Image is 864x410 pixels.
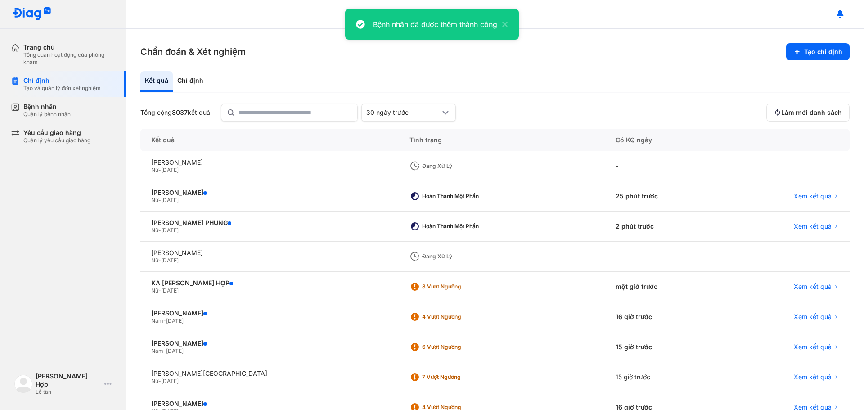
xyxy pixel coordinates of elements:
span: [DATE] [161,167,179,173]
div: [PERSON_NAME] PHỤNG [151,219,388,227]
span: Nữ [151,227,158,234]
span: 8037 [172,108,188,116]
span: [DATE] [161,378,179,384]
span: [DATE] [166,347,184,354]
span: - [158,167,161,173]
div: Kết quả [140,129,399,151]
button: close [497,19,508,30]
div: Kết quả [140,71,173,92]
span: [DATE] [161,287,179,294]
span: [DATE] [161,257,179,264]
span: - [158,227,161,234]
div: KA [PERSON_NAME] HỌP [151,279,388,287]
span: Nam [151,317,163,324]
span: - [158,287,161,294]
span: Nữ [151,287,158,294]
span: Nữ [151,197,158,203]
span: Xem kết quả [794,373,832,381]
span: [DATE] [166,317,184,324]
div: 6 Vượt ngưỡng [422,343,494,351]
span: Làm mới danh sách [781,108,842,117]
div: Bệnh nhân [23,103,71,111]
div: [PERSON_NAME] [151,309,388,317]
button: Tạo chỉ định [786,43,850,60]
div: Quản lý bệnh nhân [23,111,71,118]
div: 7 Vượt ngưỡng [422,374,494,381]
div: Chỉ định [173,71,208,92]
div: - [605,151,724,181]
span: Xem kết quả [794,343,832,351]
div: Tổng cộng kết quả [140,108,210,117]
div: 2 phút trước [605,212,724,242]
div: một giờ trước [605,272,724,302]
div: Đang xử lý [422,162,494,170]
div: [PERSON_NAME] [151,189,388,197]
span: [DATE] [161,197,179,203]
div: 16 giờ trước [605,302,724,332]
div: [PERSON_NAME] [151,158,388,167]
span: - [158,257,161,264]
div: Yêu cầu giao hàng [23,129,90,137]
div: Chỉ định [23,77,101,85]
div: - [605,242,724,272]
img: logo [13,7,51,21]
span: - [163,317,166,324]
div: Bệnh nhân đã được thêm thành công [373,19,497,30]
div: [PERSON_NAME][GEOGRAPHIC_DATA] [151,369,388,378]
div: [PERSON_NAME] [151,249,388,257]
div: 8 Vượt ngưỡng [422,283,494,290]
span: Xem kết quả [794,222,832,230]
div: [PERSON_NAME] [151,339,388,347]
div: Tạo và quản lý đơn xét nghiệm [23,85,101,92]
div: Trang chủ [23,43,115,51]
div: 30 ngày trước [366,108,440,117]
h3: Chẩn đoán & Xét nghiệm [140,45,246,58]
span: [DATE] [161,227,179,234]
div: [PERSON_NAME] [151,400,388,408]
span: - [158,197,161,203]
span: Xem kết quả [794,313,832,321]
div: Tình trạng [399,129,605,151]
span: Nữ [151,257,158,264]
div: Tổng quan hoạt động của phòng khám [23,51,115,66]
div: Lễ tân [36,388,101,396]
span: Xem kết quả [794,192,832,200]
div: Có KQ ngày [605,129,724,151]
span: Nữ [151,167,158,173]
div: Hoàn thành một phần [422,193,494,200]
div: 15 giờ trước [605,362,724,392]
button: Làm mới danh sách [766,104,850,122]
div: Quản lý yêu cầu giao hàng [23,137,90,144]
div: Đang xử lý [422,253,494,260]
div: Hoàn thành một phần [422,223,494,230]
span: Xem kết quả [794,283,832,291]
span: Nữ [151,378,158,384]
div: 4 Vượt ngưỡng [422,313,494,320]
span: Nam [151,347,163,354]
span: - [158,378,161,384]
div: 15 giờ trước [605,332,724,362]
span: - [163,347,166,354]
div: 25 phút trước [605,181,724,212]
img: logo [14,375,32,393]
div: [PERSON_NAME] Hợp [36,372,101,388]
